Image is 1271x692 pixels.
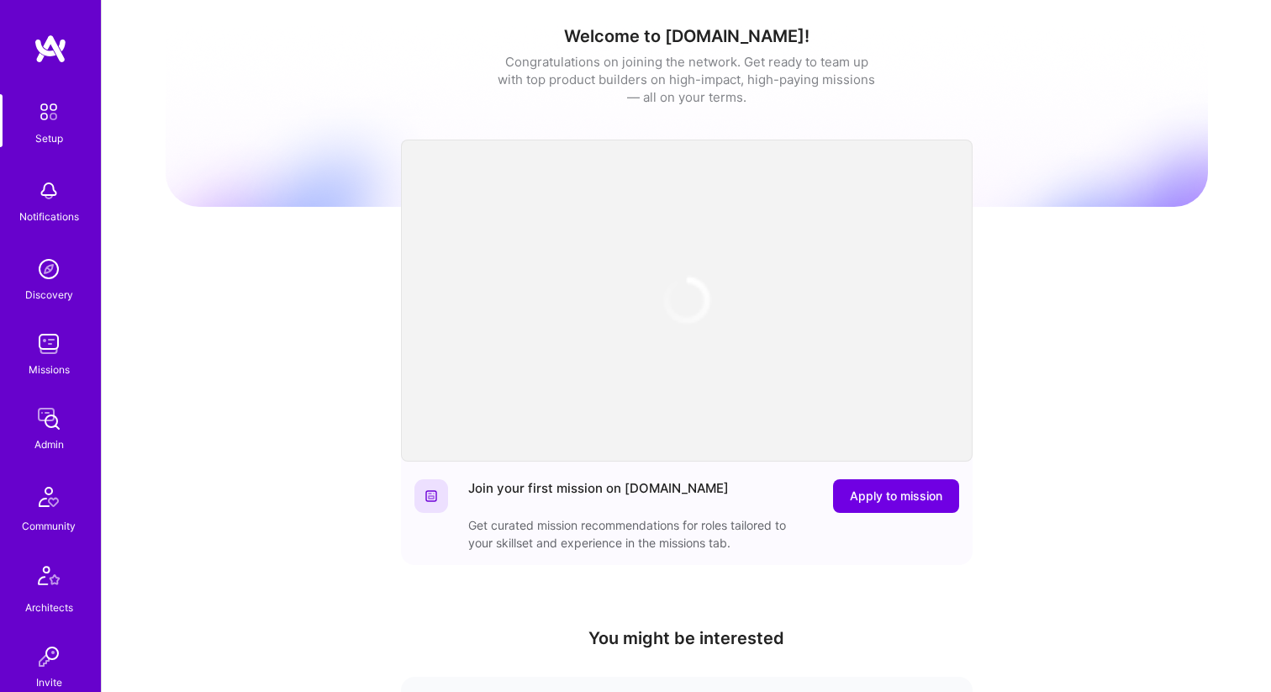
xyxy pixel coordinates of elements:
[166,26,1208,46] h1: Welcome to [DOMAIN_NAME]!
[498,53,876,106] div: Congratulations on joining the network. Get ready to team up with top product builders on high-im...
[29,361,70,378] div: Missions
[32,402,66,436] img: admin teamwork
[35,129,63,147] div: Setup
[25,599,73,616] div: Architects
[468,516,804,552] div: Get curated mission recommendations for roles tailored to your skillset and experience in the mis...
[425,489,438,503] img: Website
[833,479,959,513] button: Apply to mission
[468,479,729,513] div: Join your first mission on [DOMAIN_NAME]
[32,174,66,208] img: bell
[659,272,715,328] img: loading
[401,628,973,648] h4: You might be interested
[25,286,73,304] div: Discovery
[850,488,942,504] span: Apply to mission
[29,477,69,517] img: Community
[401,140,973,462] iframe: video
[19,208,79,225] div: Notifications
[32,252,66,286] img: discovery
[32,327,66,361] img: teamwork
[36,674,62,691] div: Invite
[22,517,76,535] div: Community
[34,436,64,453] div: Admin
[32,640,66,674] img: Invite
[29,558,69,599] img: Architects
[34,34,67,64] img: logo
[31,94,66,129] img: setup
